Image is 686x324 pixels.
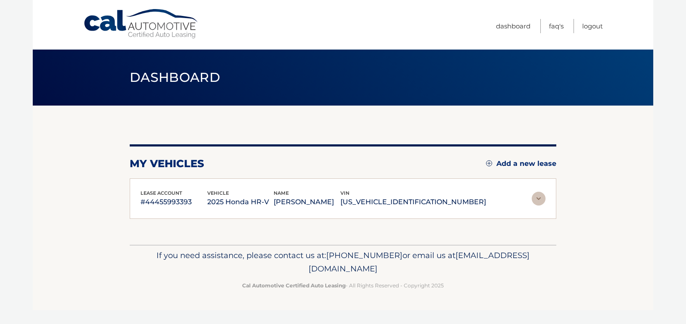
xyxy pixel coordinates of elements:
span: lease account [140,190,182,196]
span: [PHONE_NUMBER] [326,250,402,260]
a: Cal Automotive [83,9,200,39]
p: - All Rights Reserved - Copyright 2025 [135,281,551,290]
p: #44455993393 [140,196,207,208]
span: name [274,190,289,196]
p: [PERSON_NAME] [274,196,340,208]
a: FAQ's [549,19,564,33]
strong: Cal Automotive Certified Auto Leasing [242,282,346,289]
p: 2025 Honda HR-V [207,196,274,208]
a: Dashboard [496,19,530,33]
p: [US_VEHICLE_IDENTIFICATION_NUMBER] [340,196,486,208]
span: vin [340,190,349,196]
span: Dashboard [130,69,220,85]
a: Add a new lease [486,159,556,168]
img: add.svg [486,160,492,166]
span: vehicle [207,190,229,196]
h2: my vehicles [130,157,204,170]
p: If you need assistance, please contact us at: or email us at [135,249,551,276]
img: accordion-rest.svg [532,192,546,206]
a: Logout [582,19,603,33]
